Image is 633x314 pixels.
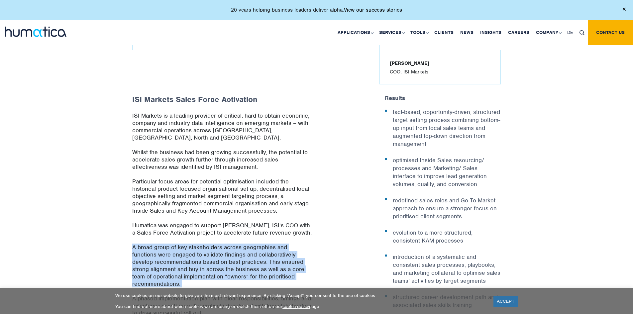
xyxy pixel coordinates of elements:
a: View our success stories [344,7,402,13]
a: Company [533,20,564,45]
h6: Results [385,95,501,105]
span: DE [567,30,573,35]
p: Humatica was engaged to support [PERSON_NAME], ISI’s COO with a Sales Force Activation project to... [132,222,312,244]
a: Insights [477,20,505,45]
a: Careers [505,20,533,45]
h2: [PERSON_NAME] [390,60,490,66]
p: ISI Markets is a leading provider of critical, hard to obtain economic, company and industry data... [132,112,312,149]
a: Applications [334,20,376,45]
li: fact-based, opportunity-driven, structured target setting process combining bottom-up input from ... [385,108,501,148]
li: redefined sales roles and Go-To-Market approach to ensure a stronger focus on prioritised client ... [385,196,501,220]
p: Particular focus areas for potential optimisation included the historical product focused organis... [132,178,312,222]
img: search_icon [580,30,584,35]
h6: COO, ISI Markets [390,69,490,75]
a: Services [376,20,407,45]
a: DE [564,20,576,45]
h3: ISI Markets Sales Force Activation [132,95,312,109]
p: Whilst the business had been growing successfully, the potential to accelerate sales growth furth... [132,149,312,178]
a: News [457,20,477,45]
a: Clients [431,20,457,45]
li: optimised Inside Sales resourcing/ processes and Marketing/ Sales interface to improve lead gener... [385,156,501,188]
p: We use cookies on our website to give you the most relevant experience. By clicking “Accept”, you... [115,293,485,298]
p: 20 years helping business leaders deliver alpha. [231,7,402,13]
li: evolution to a more structured, consistent KAM processes [385,229,501,245]
a: cookie policy [282,304,309,309]
p: You can find out more about which cookies we are using or switch them off on our page. [115,304,485,309]
a: Contact us [588,20,633,45]
a: Tools [407,20,431,45]
li: introduction of a systematic and consistent sales processes, playbooks, and marketing collateral ... [385,253,501,285]
img: logo [5,27,66,37]
p: A broad group of key stakeholders across geographies and functions were engaged to validate findi... [132,244,312,295]
a: ACCEPT [493,296,518,307]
